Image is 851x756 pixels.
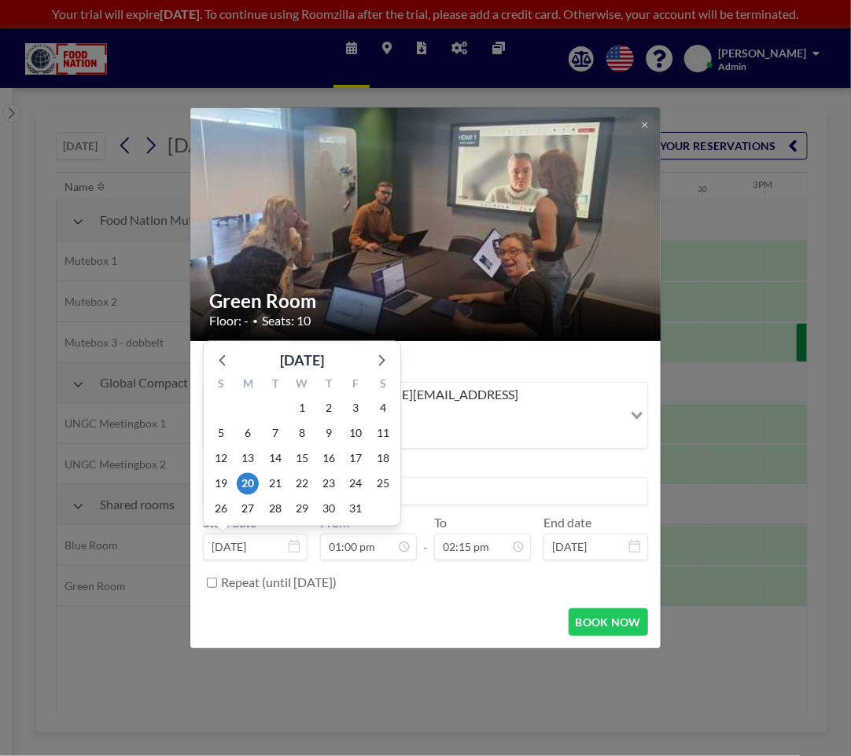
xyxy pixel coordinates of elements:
[372,473,394,495] span: Saturday, October 25, 2025
[423,520,428,555] span: -
[345,398,367,420] span: Friday, October 3, 2025
[237,473,259,495] span: Monday, October 20, 2025
[291,398,313,420] span: Wednesday, October 1, 2025
[264,498,286,520] span: Tuesday, October 28, 2025
[209,313,249,328] span: Floor: -
[204,383,647,448] div: Search for option
[209,289,643,313] h2: Green Room
[207,386,620,421] span: [PERSON_NAME] ([PERSON_NAME][EMAIL_ADDRESS][DOMAIN_NAME])
[569,608,648,636] button: BOOK NOW
[315,376,342,396] div: T
[221,574,337,590] label: Repeat (until [DATE])
[372,423,394,445] span: Saturday, October 11, 2025
[252,315,258,327] span: •
[237,423,259,445] span: Monday, October 6, 2025
[234,376,261,396] div: M
[210,498,232,520] span: Sunday, October 26, 2025
[262,313,311,328] span: Seats: 10
[370,376,396,396] div: S
[208,376,234,396] div: S
[264,423,286,445] span: Tuesday, October 7, 2025
[190,47,662,401] img: 537.jpeg
[280,350,324,372] div: [DATE]
[210,473,232,495] span: Sunday, October 19, 2025
[237,498,259,520] span: Monday, October 27, 2025
[264,473,286,495] span: Tuesday, October 21, 2025
[318,498,340,520] span: Thursday, October 30, 2025
[345,423,367,445] span: Friday, October 10, 2025
[291,448,313,470] span: Wednesday, October 15, 2025
[237,448,259,470] span: Monday, October 13, 2025
[210,423,232,445] span: Sunday, October 5, 2025
[204,478,647,505] input: Berit's reservation
[543,515,591,530] label: End date
[342,376,369,396] div: F
[318,398,340,420] span: Thursday, October 2, 2025
[289,376,315,396] div: W
[345,448,367,470] span: Friday, October 17, 2025
[262,376,289,396] div: T
[210,448,232,470] span: Sunday, October 12, 2025
[345,498,367,520] span: Friday, October 31, 2025
[372,448,394,470] span: Saturday, October 18, 2025
[318,448,340,470] span: Thursday, October 16, 2025
[318,423,340,445] span: Thursday, October 9, 2025
[434,515,447,530] label: To
[291,423,313,445] span: Wednesday, October 8, 2025
[291,473,313,495] span: Wednesday, October 22, 2025
[264,448,286,470] span: Tuesday, October 14, 2025
[205,424,621,445] input: Search for option
[345,473,367,495] span: Friday, October 24, 2025
[372,398,394,420] span: Saturday, October 4, 2025
[318,473,340,495] span: Thursday, October 23, 2025
[291,498,313,520] span: Wednesday, October 29, 2025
